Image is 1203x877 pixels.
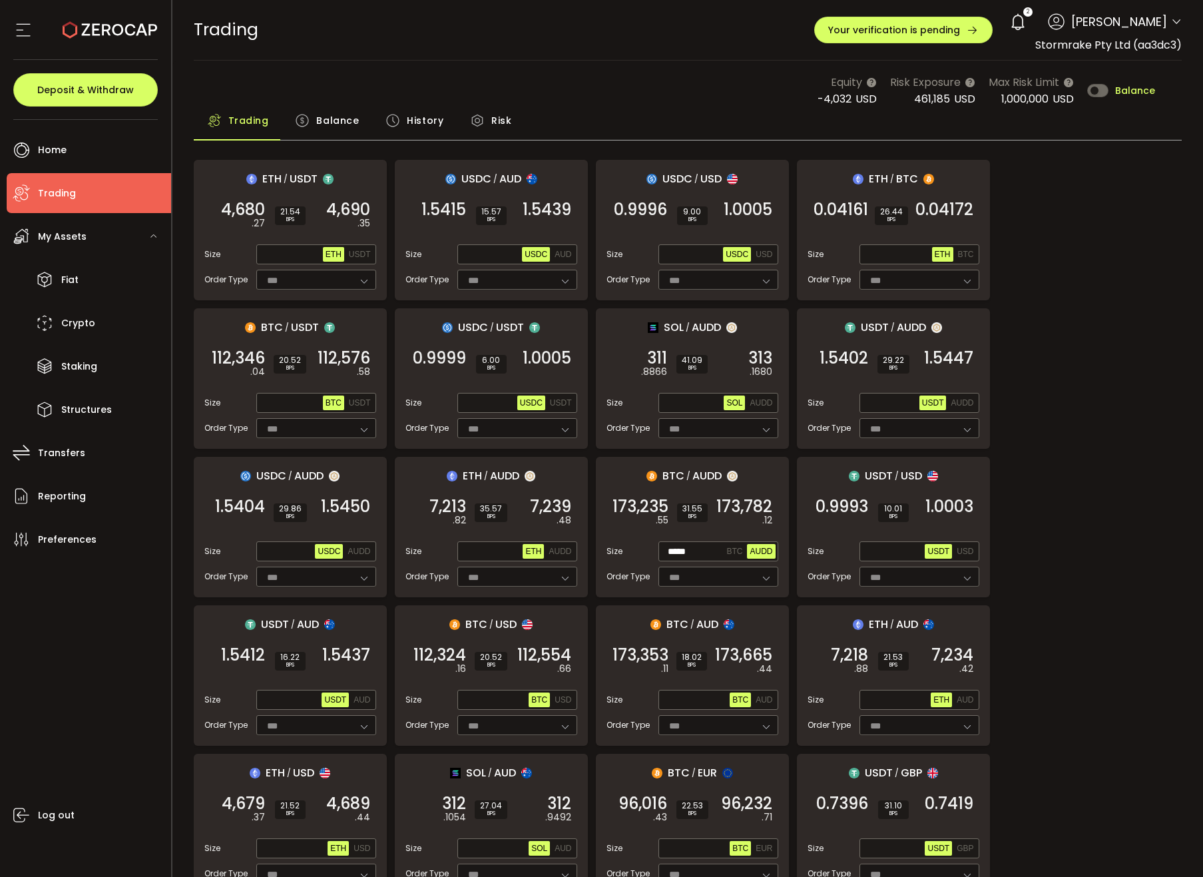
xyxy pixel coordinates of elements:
[321,500,370,513] span: 1.5450
[490,322,494,334] em: /
[280,216,300,224] i: BPS
[927,844,949,853] span: USDT
[555,250,571,259] span: AUD
[525,250,547,259] span: USDC
[682,661,702,669] i: BPS
[324,322,335,333] img: usdt_portfolio.svg
[808,397,824,409] span: Size
[814,17,993,43] button: Your verification is pending
[521,768,532,778] img: aud_portfolio.svg
[927,547,949,556] span: USDT
[883,505,903,513] span: 10.01
[933,695,949,705] span: ETH
[756,844,772,853] span: EUR
[221,649,265,662] span: 1.5412
[612,649,668,662] span: 173,353
[61,400,112,420] span: Structures
[297,616,319,633] span: AUD
[495,616,517,633] span: USD
[828,25,960,35] span: Your verification is pending
[656,513,668,527] em: .55
[722,768,733,778] img: eur_portfolio.svg
[692,319,721,336] span: AUDD
[480,513,502,521] i: BPS
[38,184,76,203] span: Trading
[925,841,952,856] button: USDT
[322,649,370,662] span: 1.5437
[652,768,662,778] img: btc_portfolio.svg
[61,270,79,290] span: Fiat
[686,470,690,482] em: /
[447,471,457,481] img: eth_portfolio.svg
[450,768,461,778] img: sol_portfolio.png
[880,208,903,216] span: 26.44
[499,170,521,187] span: AUD
[814,203,868,216] span: 0.04161
[853,619,863,630] img: eth_portfolio.svg
[555,695,571,705] span: USD
[726,322,737,333] img: zuPXiwguUFiBOIQyqLOiXsnnNitlx7q4LCwEbLHADjIpTka+Lip0HH8D0VTrd02z+wEAAAAASUVORK5CYII=
[550,398,572,408] span: USDT
[346,247,373,262] button: USDT
[931,693,952,707] button: ETH
[915,203,973,216] span: 0.04172
[756,695,772,705] span: AUD
[246,174,257,184] img: eth_portfolio.svg
[957,844,973,853] span: GBP
[1035,37,1182,53] span: Stormrake Pty Ltd (aa3dc3)
[61,314,95,333] span: Crypto
[358,216,370,230] em: .35
[808,274,851,286] span: Order Type
[279,364,301,372] i: BPS
[948,396,976,410] button: AUDD
[549,547,571,556] span: AUDD
[279,505,302,513] span: 29.86
[818,91,851,107] span: -4,032
[954,544,976,559] button: USD
[1115,86,1155,95] span: Balance
[750,365,772,379] em: .1680
[525,547,541,556] span: ETH
[326,398,342,408] span: BTC
[726,398,742,408] span: SOL
[955,247,977,262] button: BTC
[726,547,742,556] span: BTC
[989,74,1059,91] span: Max Risk Limit
[262,170,282,187] span: ETH
[614,203,667,216] span: 0.9996
[291,619,295,631] em: /
[280,208,300,216] span: 21.54
[324,619,335,630] img: aud_portfolio.svg
[865,467,893,484] span: USDT
[682,208,702,216] span: 9.00
[349,398,371,408] span: USDT
[820,352,868,365] span: 1.5402
[890,74,961,91] span: Risk Exposure
[724,203,772,216] span: 1.0005
[405,545,421,557] span: Size
[641,365,667,379] em: .8866
[322,693,349,707] button: USDT
[315,544,343,559] button: USDC
[481,364,501,372] i: BPS
[957,547,973,556] span: USD
[212,352,265,365] span: 112,346
[666,616,688,633] span: BTC
[931,649,973,662] span: 7,234
[1071,13,1167,31] span: [PERSON_NAME]
[552,841,574,856] button: AUD
[555,844,571,853] span: AUD
[855,91,877,107] span: USD
[1046,733,1203,877] iframe: Chat Widget
[883,653,903,661] span: 21.53
[724,619,734,630] img: aud_portfolio.svg
[901,467,922,484] span: USD
[557,513,571,527] em: .48
[732,695,748,705] span: BTC
[215,500,265,513] span: 1.5404
[346,396,373,410] button: USDT
[324,695,346,705] span: USDT
[546,544,574,559] button: AUDD
[686,322,690,334] em: /
[883,364,904,372] i: BPS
